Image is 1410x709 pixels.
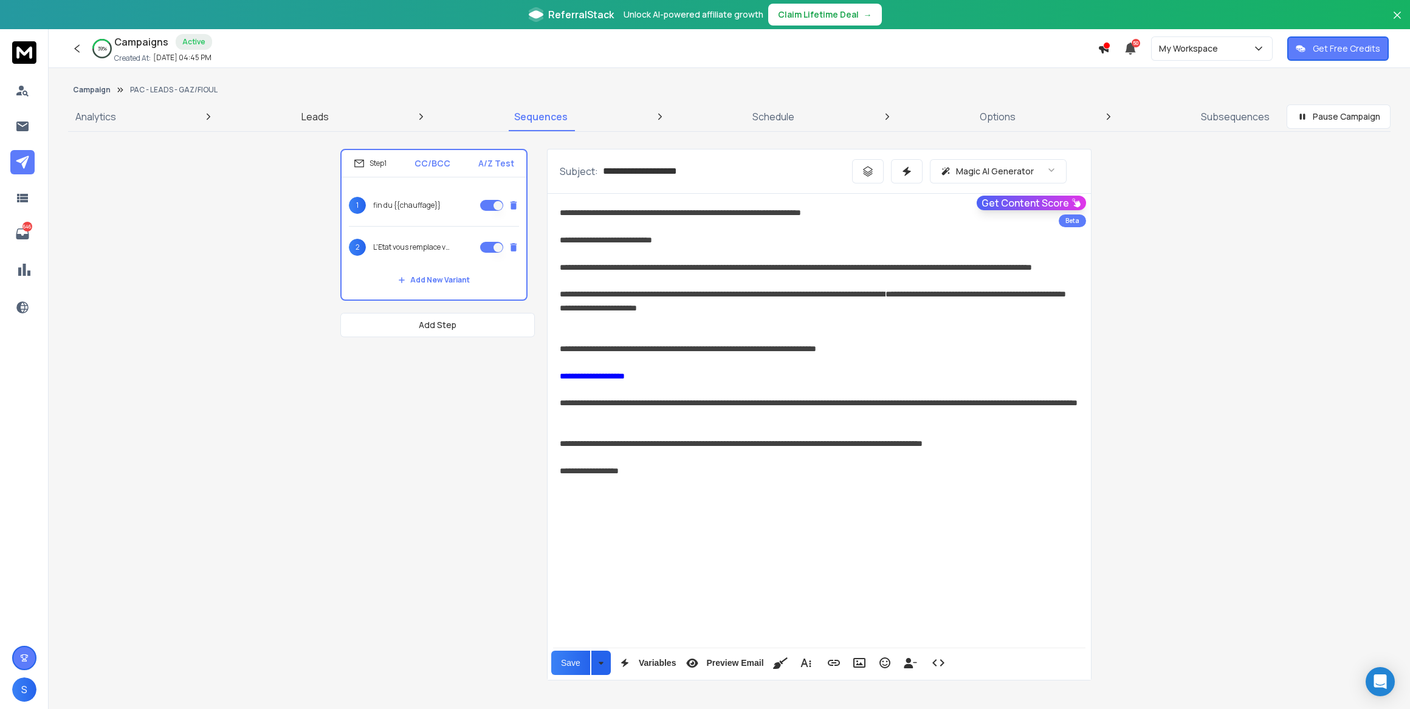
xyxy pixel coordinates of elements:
div: Step 1 [354,158,387,169]
a: Leads [294,102,336,131]
div: Beta [1059,214,1086,227]
button: Get Content Score [977,196,1086,210]
span: Variables [636,658,679,668]
p: Subsequences [1201,109,1270,124]
button: Close banner [1389,7,1405,36]
p: Analytics [75,109,116,124]
button: Get Free Credits [1287,36,1389,61]
span: Preview Email [704,658,766,668]
span: → [864,9,872,21]
a: Sequences [507,102,575,131]
button: Insert Unsubscribe Link [899,651,922,675]
button: Emoticons [873,651,896,675]
button: S [12,677,36,702]
button: Claim Lifetime Deal→ [768,4,882,26]
p: L'Etat vous remplace votre chaudière [373,242,451,252]
li: Step1CC/BCCA/Z Test1fin du {{chauffage}}2L'Etat vous remplace votre chaudièreAdd New Variant [340,149,528,301]
p: 39 % [98,45,107,52]
p: Get Free Credits [1313,43,1380,55]
p: A/Z Test [478,157,514,170]
button: Insert Image (Ctrl+P) [848,651,871,675]
p: Magic AI Generator [956,165,1034,177]
button: Campaign [73,85,111,95]
p: fin du {{chauffage}} [373,200,441,210]
span: 1 [349,197,366,214]
button: Pause Campaign [1287,104,1391,129]
button: Magic AI Generator [930,159,1067,183]
button: Preview Email [681,651,766,675]
p: Leads [301,109,329,124]
p: PAC - LEADS - GAZ/FIOUL [130,85,218,95]
p: [DATE] 04:45 PM [153,53,211,63]
p: 646 [22,222,32,231]
a: Analytics [68,102,123,131]
button: More Text [794,651,817,675]
div: Open Intercom Messenger [1366,667,1395,696]
p: Subject: [560,164,598,179]
p: Sequences [514,109,568,124]
p: CC/BCC [414,157,450,170]
span: 2 [349,239,366,256]
p: Schedule [752,109,794,124]
button: Clean HTML [769,651,792,675]
a: Options [972,102,1023,131]
button: Variables [613,651,679,675]
p: Created At: [114,53,151,63]
button: Add New Variant [388,268,480,292]
button: Add Step [340,313,535,337]
button: Insert Link (Ctrl+K) [822,651,845,675]
span: 50 [1132,39,1140,47]
a: 646 [10,222,35,246]
a: Schedule [745,102,802,131]
p: Options [980,109,1016,124]
span: ReferralStack [548,7,614,22]
a: Subsequences [1194,102,1277,131]
button: Save [551,651,590,675]
p: Unlock AI-powered affiliate growth [624,9,763,21]
button: Code View [927,651,950,675]
p: My Workspace [1159,43,1223,55]
h1: Campaigns [114,35,168,49]
div: Active [176,34,212,50]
